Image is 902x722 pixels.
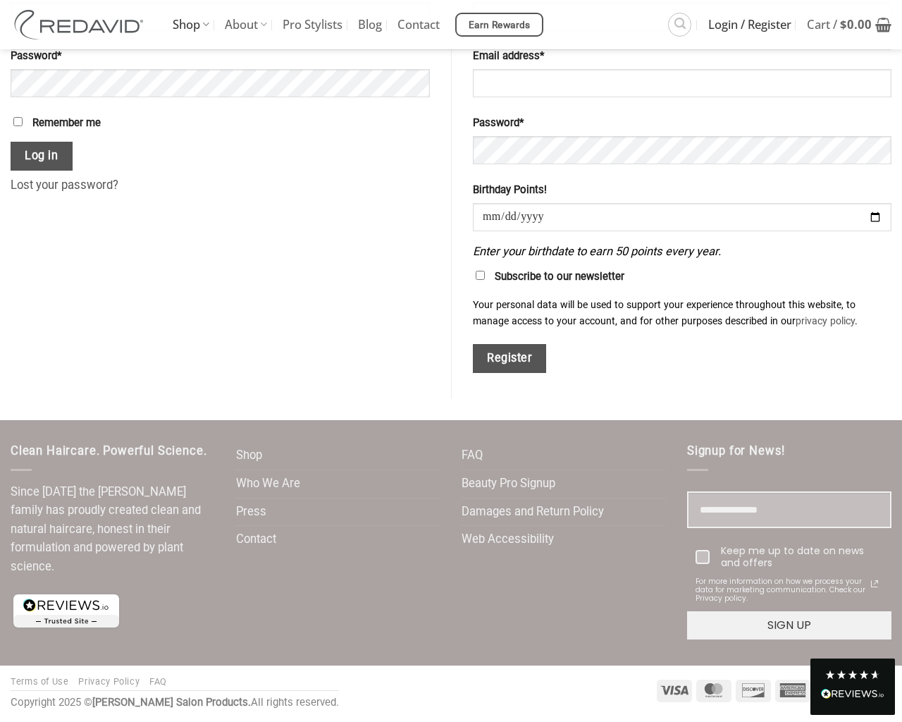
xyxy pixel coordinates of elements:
[810,659,895,715] div: Read All Reviews
[11,695,339,711] div: Copyright 2025 © All rights reserved.
[866,575,883,592] a: Read our Privacy Policy
[708,7,791,42] span: Login / Register
[236,470,300,498] a: Who We Are
[476,271,485,280] input: Subscribe to our newsletter
[668,13,691,36] a: Search
[687,611,891,640] button: SIGN UP
[462,470,555,498] a: Beauty Pro Signup
[821,689,884,699] img: REVIEWS.io
[495,270,624,283] span: Subscribe to our newsletter
[473,344,546,373] button: Register
[462,526,554,553] a: Web Accessibility
[13,117,23,126] input: Remember me
[11,178,118,192] a: Lost your password?
[840,16,872,32] bdi: 0.00
[821,686,884,704] div: Read All Reviews
[473,182,891,199] label: Birthday Points!
[473,245,721,258] em: Enter your birthdate to earn 50 points every year.
[687,491,891,529] input: Email field
[11,444,206,458] span: Clean Haircare. Powerful Science.
[721,545,883,569] div: Keep me up to date on news and offers
[462,498,604,526] a: Damages and Return Policy
[840,16,847,32] span: $
[462,442,483,470] a: FAQ
[11,592,122,630] img: reviews-trust-logo-1.png
[824,669,881,680] div: 4.8 Stars
[236,526,276,553] a: Contact
[78,676,140,687] a: Privacy Policy
[796,315,855,326] a: privacy policy
[236,442,262,470] a: Shop
[473,297,891,329] p: Your personal data will be used to support your experience throughout this website, to manage acc...
[11,483,215,577] p: Since [DATE] the [PERSON_NAME] family has proudly created clean and natural haircare, honest in t...
[11,676,69,687] a: Terms of Use
[655,678,891,702] div: Payment icons
[473,115,891,132] label: Password
[866,575,883,592] svg: link icon
[469,18,531,33] span: Earn Rewards
[11,10,152,39] img: REDAVID Salon Products | United States
[149,676,167,687] a: FAQ
[807,7,872,42] span: Cart /
[687,444,785,458] span: Signup for News!
[32,116,101,129] span: Remember me
[11,48,430,65] label: Password
[11,142,73,171] button: Log in
[92,696,251,709] strong: [PERSON_NAME] Salon Products.
[696,577,866,603] span: For more information on how we process your data for marketing communication. Check our Privacy p...
[236,498,266,526] a: Press
[473,48,891,65] label: Email address
[455,13,543,37] a: Earn Rewards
